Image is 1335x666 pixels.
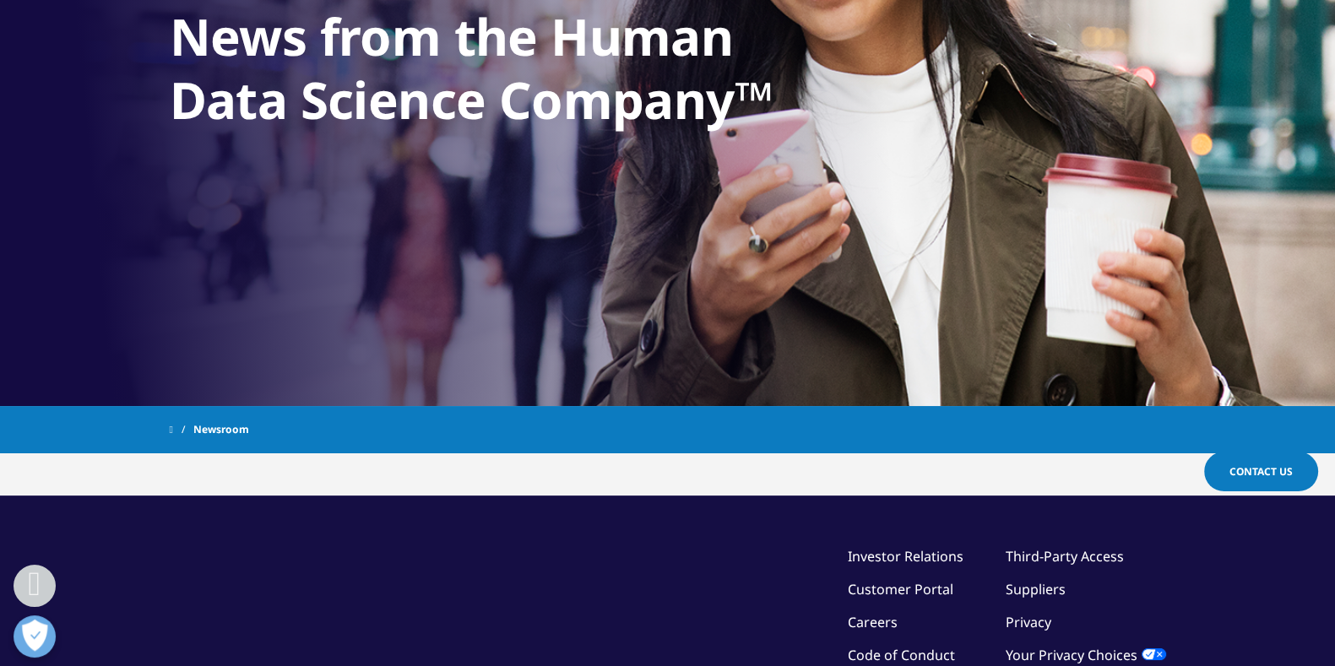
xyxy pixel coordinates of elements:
a: Contact Us [1204,452,1318,491]
h1: News from the Human Data Science Company™ [170,5,803,142]
a: Code of Conduct [848,646,955,664]
button: Open Preferences [14,615,56,658]
a: Suppliers [1006,580,1066,598]
span: Contact Us [1229,464,1293,479]
span: Newsroom [193,414,249,445]
a: Careers [848,613,898,631]
a: Privacy [1006,613,1051,631]
a: Investor Relations [848,547,963,566]
a: Your Privacy Choices [1006,646,1166,664]
a: Customer Portal [848,580,953,598]
a: Third-Party Access [1006,547,1124,566]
